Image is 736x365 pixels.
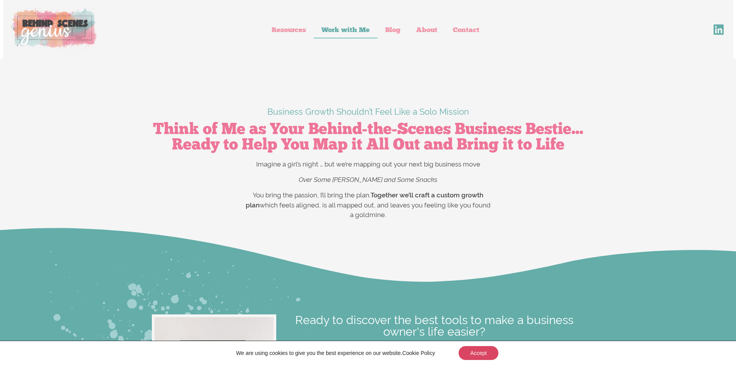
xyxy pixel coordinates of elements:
a: Resources [264,21,314,39]
span: Imagine a girl’s night … but we’re mapping out your next big business move [256,160,480,168]
img: logo_orange.svg [12,12,19,19]
h2: Think of Me as Your Behind-the-Scenes Business Bestie… Ready to Help You Map it All Out and Bring... [148,121,588,152]
img: tab_keywords_by_traffic_grey.svg [77,45,83,51]
a: Cookie Policy [402,350,435,356]
div: Domain Overview [29,46,69,51]
a: Contact [445,21,487,39]
button: Accept [459,346,498,360]
nav: Menu [112,21,639,39]
span: Business Growth Shouldn’t Feel Like a Solo Mission [267,107,469,117]
strong: Together we’ll craft a custom growth plan [246,191,484,209]
a: Work with Me [314,21,377,39]
p: We are using cookies to give you the best experience on our website. [236,350,435,357]
div: Keywords by Traffic [85,46,130,51]
div: v 4.0.24 [22,12,38,19]
img: website_grey.svg [12,20,19,26]
span: You bring the passion, I’ll bring the plan. which feels aligned, is all mapped out, and leaves yo... [246,191,491,219]
h3: Ready to discover the best tools to make a business owner's life easier? [284,314,585,338]
img: tab_domain_overview_orange.svg [21,45,27,51]
a: Blog [377,21,408,39]
a: About [408,21,445,39]
div: Domain: [DOMAIN_NAME] [20,20,85,26]
span: Over Some [PERSON_NAME] and Some Snacks [299,176,437,183]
